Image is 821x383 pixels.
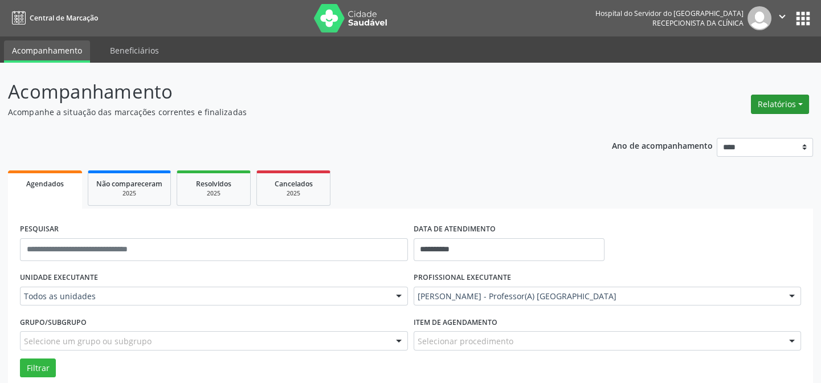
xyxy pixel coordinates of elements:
[185,189,242,198] div: 2025
[275,179,313,189] span: Cancelados
[20,221,59,238] label: PESQUISAR
[8,78,571,106] p: Acompanhamento
[595,9,744,18] div: Hospital do Servidor do [GEOGRAPHIC_DATA]
[751,95,809,114] button: Relatórios
[652,18,744,28] span: Recepcionista da clínica
[748,6,771,30] img: img
[418,335,513,347] span: Selecionar procedimento
[96,179,162,189] span: Não compareceram
[418,291,778,302] span: [PERSON_NAME] - Professor(A) [GEOGRAPHIC_DATA]
[414,313,497,331] label: Item de agendamento
[771,6,793,30] button: 
[26,179,64,189] span: Agendados
[414,269,511,287] label: PROFISSIONAL EXECUTANTE
[20,269,98,287] label: UNIDADE EXECUTANTE
[30,13,98,23] span: Central de Marcação
[776,10,789,23] i: 
[24,335,152,347] span: Selecione um grupo ou subgrupo
[96,189,162,198] div: 2025
[8,9,98,27] a: Central de Marcação
[793,9,813,28] button: apps
[20,313,87,331] label: Grupo/Subgrupo
[414,221,496,238] label: DATA DE ATENDIMENTO
[102,40,167,60] a: Beneficiários
[24,291,385,302] span: Todos as unidades
[265,189,322,198] div: 2025
[196,179,231,189] span: Resolvidos
[612,138,713,152] p: Ano de acompanhamento
[20,358,56,378] button: Filtrar
[4,40,90,63] a: Acompanhamento
[8,106,571,118] p: Acompanhe a situação das marcações correntes e finalizadas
